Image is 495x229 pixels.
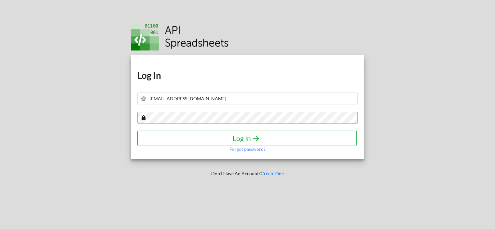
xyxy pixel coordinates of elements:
[137,69,358,81] h1: Log In
[137,93,358,105] input: Your Email
[229,146,266,152] p: Forgot password?
[131,22,228,50] img: Logo.png
[126,170,369,177] p: Don't Have An Account?
[261,171,284,176] a: Create One
[144,134,350,142] h4: Log In
[137,131,357,146] button: Log In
